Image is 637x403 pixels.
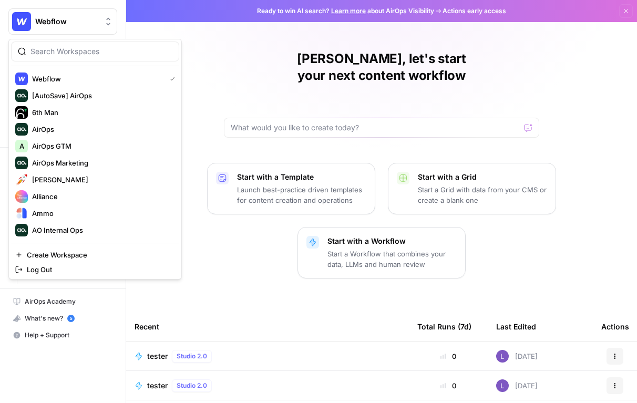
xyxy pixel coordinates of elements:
span: Studio 2.0 [177,352,207,361]
span: tester [147,380,168,391]
img: Webflow Logo [15,73,28,85]
button: Start with a WorkflowStart a Workflow that combines your data, LLMs and human review [297,227,466,278]
div: 0 [417,351,479,361]
p: Start with a Grid [418,172,547,182]
a: Create Workspace [11,247,179,262]
p: Start with a Template [237,172,366,182]
div: What's new? [9,311,117,326]
img: AirOps Logo [15,123,28,136]
img: rn7sh892ioif0lo51687sih9ndqw [496,350,509,363]
button: Start with a GridStart a Grid with data from your CMS or create a blank one [388,163,556,214]
span: [PERSON_NAME] [32,174,171,185]
span: AirOps GTM [32,141,171,151]
span: Ready to win AI search? about AirOps Visibility [257,6,434,16]
button: Start with a TemplateLaunch best-practice driven templates for content creation and operations [207,163,375,214]
div: Actions [601,312,629,341]
span: Alliance [32,191,171,202]
p: Start with a Workflow [327,236,457,246]
a: testerStudio 2.0 [135,379,400,392]
img: Ammo Logo [15,207,28,220]
img: AO Internal Ops Logo [15,224,28,236]
span: Webflow [32,74,161,84]
a: 5 [67,315,75,322]
div: Recent [135,312,400,341]
p: Start a Grid with data from your CMS or create a blank one [418,184,547,205]
div: Workspace: Webflow [8,39,182,280]
span: 6th Man [32,107,171,118]
div: Last Edited [496,312,536,341]
div: [DATE] [496,350,538,363]
div: 0 [417,380,479,391]
input: Search Workspaces [30,46,172,57]
span: A [19,141,24,151]
div: Total Runs (7d) [417,312,471,341]
span: Studio 2.0 [177,381,207,390]
span: AirOps [32,124,171,135]
span: Actions early access [443,6,506,16]
span: Create Workspace [27,250,171,260]
img: AirOps Marketing Logo [15,157,28,169]
span: Ammo [32,208,171,219]
span: Log Out [27,264,171,275]
p: Start a Workflow that combines your data, LLMs and human review [327,249,457,270]
span: Webflow [35,16,99,27]
span: AirOps Marketing [32,158,171,168]
span: AO Internal Ops [32,225,171,235]
button: What's new? 5 [8,310,117,327]
img: 6th Man Logo [15,106,28,119]
span: tester [147,351,168,361]
img: Alex Testing Logo [15,173,28,186]
button: Workspace: Webflow [8,8,117,35]
img: [AutoSave] AirOps Logo [15,89,28,102]
p: Launch best-practice driven templates for content creation and operations [237,184,366,205]
img: Alliance Logo [15,190,28,203]
div: [DATE] [496,379,538,392]
a: testerStudio 2.0 [135,350,400,363]
img: rn7sh892ioif0lo51687sih9ndqw [496,379,509,392]
text: 5 [69,316,72,321]
a: Learn more [331,7,366,15]
h1: [PERSON_NAME], let's start your next content workflow [224,50,539,84]
a: Log Out [11,262,179,277]
span: Help + Support [25,330,112,340]
img: Webflow Logo [12,12,31,31]
button: Help + Support [8,327,117,344]
span: [AutoSave] AirOps [32,90,171,101]
a: AirOps Academy [8,293,117,310]
span: AirOps Academy [25,297,112,306]
input: What would you like to create today? [231,122,520,133]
